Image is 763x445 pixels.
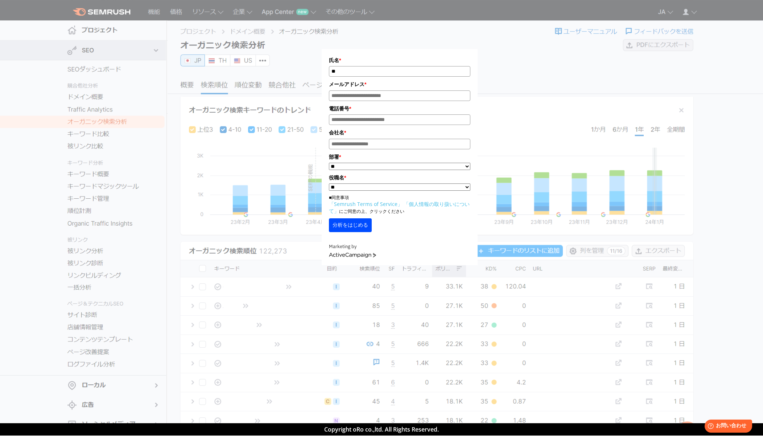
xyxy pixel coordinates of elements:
[329,80,470,88] label: メールアドレス
[329,174,470,182] label: 役職名
[329,105,470,113] label: 電話番号
[329,218,372,232] button: 分析をはじめる
[329,129,470,137] label: 会社名
[329,201,470,214] a: 「個人情報の取り扱いについて」
[329,56,470,64] label: 氏名
[324,425,439,433] span: Copyright oRo co.,ltd. All Rights Reserved.
[329,153,470,161] label: 部署
[329,201,403,207] a: 「Semrush Terms of Service」
[329,243,470,251] div: Marketing by
[698,417,755,437] iframe: Help widget launcher
[329,194,470,215] p: ■同意事項 にご同意の上、クリックください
